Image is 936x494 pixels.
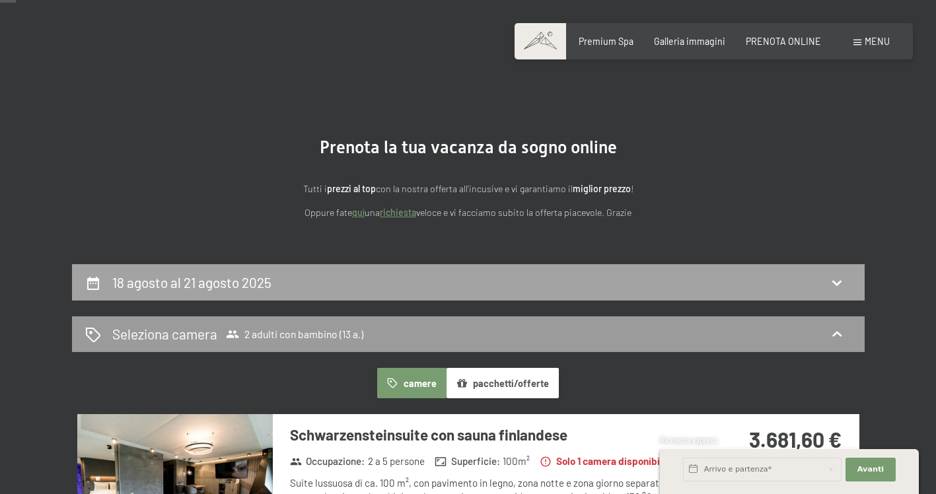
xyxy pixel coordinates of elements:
strong: prezzi al top [327,183,376,194]
a: Galleria immagini [654,36,725,47]
h3: Schwarzensteinsuite con sauna finlandese [290,425,683,445]
span: Avanti [857,464,884,475]
span: Menu [865,36,890,47]
a: richiesta [380,207,416,218]
span: 2 a 5 persone [368,454,425,468]
span: Richiesta express [660,436,718,444]
button: Avanti [846,458,896,481]
strong: Occupazione : [290,454,365,468]
span: 2 adulti con bambino (13 a.) [226,328,363,341]
h2: 18 agosto al 21 agosto 2025 [112,274,271,291]
span: 100 m² [503,454,530,468]
p: Tutti i con la nostra offerta all'incusive e vi garantiamo il ! [178,182,759,197]
strong: miglior prezzo [573,183,631,194]
strong: Superficie : [435,454,500,468]
button: camere [377,368,446,398]
strong: Solo 1 camera disponibile. [540,454,670,468]
p: Oppure fate una veloce e vi facciamo subito la offerta piacevole. Grazie [178,205,759,221]
a: Premium Spa [579,36,633,47]
h2: Seleziona camera [112,324,217,343]
a: PRENOTA ONLINE [746,36,821,47]
strong: 3.681,60 € [749,427,842,452]
a: quì [352,207,365,218]
button: pacchetti/offerte [447,368,559,398]
span: Prenota la tua vacanza da sogno online [320,137,617,157]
